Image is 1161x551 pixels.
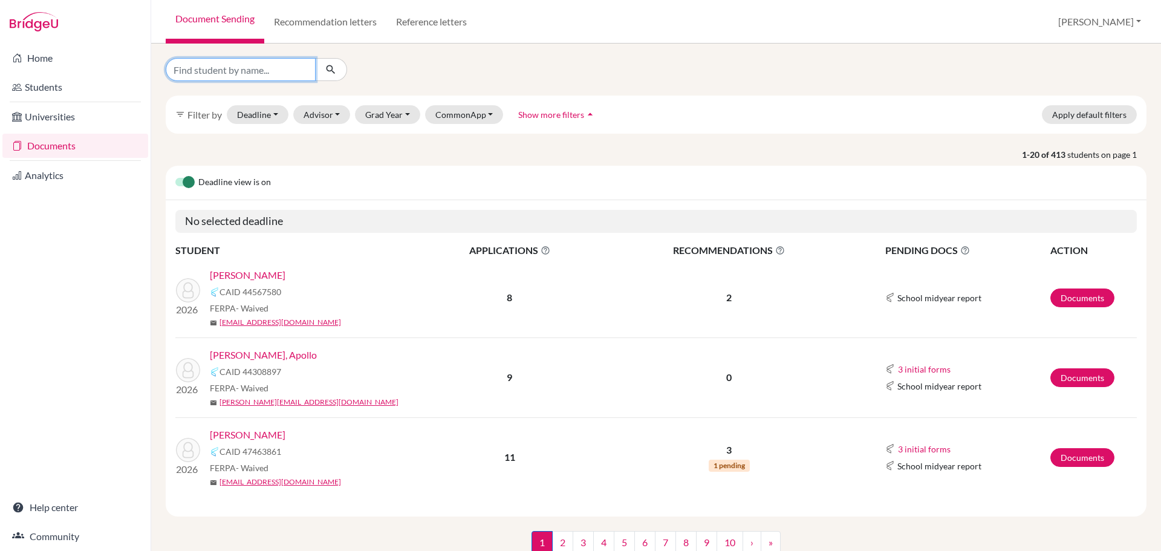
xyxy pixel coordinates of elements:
[198,175,271,190] span: Deadline view is on
[176,382,200,397] p: 2026
[1050,289,1114,307] a: Documents
[504,451,515,463] b: 11
[1067,148,1146,161] span: students on page 1
[176,358,200,382] img: Andreichuk, Apollo
[236,303,268,313] span: - Waived
[885,444,895,454] img: Common App logo
[2,495,148,520] a: Help center
[210,428,285,442] a: [PERSON_NAME]
[584,108,596,120] i: arrow_drop_up
[897,442,951,456] button: 3 initial forms
[236,463,268,473] span: - Waived
[227,105,288,124] button: Deadline
[709,460,750,472] span: 1 pending
[508,105,607,124] button: Show more filtersarrow_drop_up
[176,302,200,317] p: 2026
[210,479,217,486] span: mail
[1050,243,1137,258] th: ACTION
[1042,105,1137,124] button: Apply default filters
[425,105,504,124] button: CommonApp
[418,243,602,258] span: APPLICATIONS
[897,460,981,472] span: School midyear report
[175,109,185,119] i: filter_list
[220,317,341,328] a: [EMAIL_ADDRESS][DOMAIN_NAME]
[220,397,398,408] a: [PERSON_NAME][EMAIL_ADDRESS][DOMAIN_NAME]
[210,461,268,474] span: FERPA
[2,105,148,129] a: Universities
[603,243,856,258] span: RECOMMENDATIONS
[176,278,200,302] img: Berko-Boateng, Andrew
[210,268,285,282] a: [PERSON_NAME]
[210,447,220,457] img: Common App logo
[1050,448,1114,467] a: Documents
[885,243,1049,258] span: PENDING DOCS
[507,292,512,303] b: 8
[210,287,220,297] img: Common App logo
[885,364,895,374] img: Common App logo
[885,293,895,302] img: Common App logo
[603,370,856,385] p: 0
[220,285,281,298] span: CAID 44567580
[603,290,856,305] p: 2
[518,109,584,120] span: Show more filters
[176,438,200,462] img: Orlandi, Luca
[210,319,217,327] span: mail
[176,462,200,477] p: 2026
[885,381,895,391] img: Common App logo
[293,105,351,124] button: Advisor
[220,445,281,458] span: CAID 47463861
[166,58,316,81] input: Find student by name...
[187,109,222,120] span: Filter by
[355,105,420,124] button: Grad Year
[1050,368,1114,387] a: Documents
[885,461,895,471] img: Common App logo
[2,75,148,99] a: Students
[210,382,268,394] span: FERPA
[1022,148,1067,161] strong: 1-20 of 413
[210,399,217,406] span: mail
[210,302,268,315] span: FERPA
[897,362,951,376] button: 3 initial forms
[507,371,512,383] b: 9
[897,380,981,393] span: School midyear report
[220,477,341,487] a: [EMAIL_ADDRESS][DOMAIN_NAME]
[603,443,856,457] p: 3
[2,134,148,158] a: Documents
[1053,10,1146,33] button: [PERSON_NAME]
[236,383,268,393] span: - Waived
[897,292,981,304] span: School midyear report
[10,12,58,31] img: Bridge-U
[175,243,417,258] th: STUDENT
[220,365,281,378] span: CAID 44308897
[2,46,148,70] a: Home
[175,210,1137,233] h5: No selected deadline
[2,524,148,549] a: Community
[2,163,148,187] a: Analytics
[210,348,317,362] a: [PERSON_NAME], Apollo
[210,367,220,377] img: Common App logo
